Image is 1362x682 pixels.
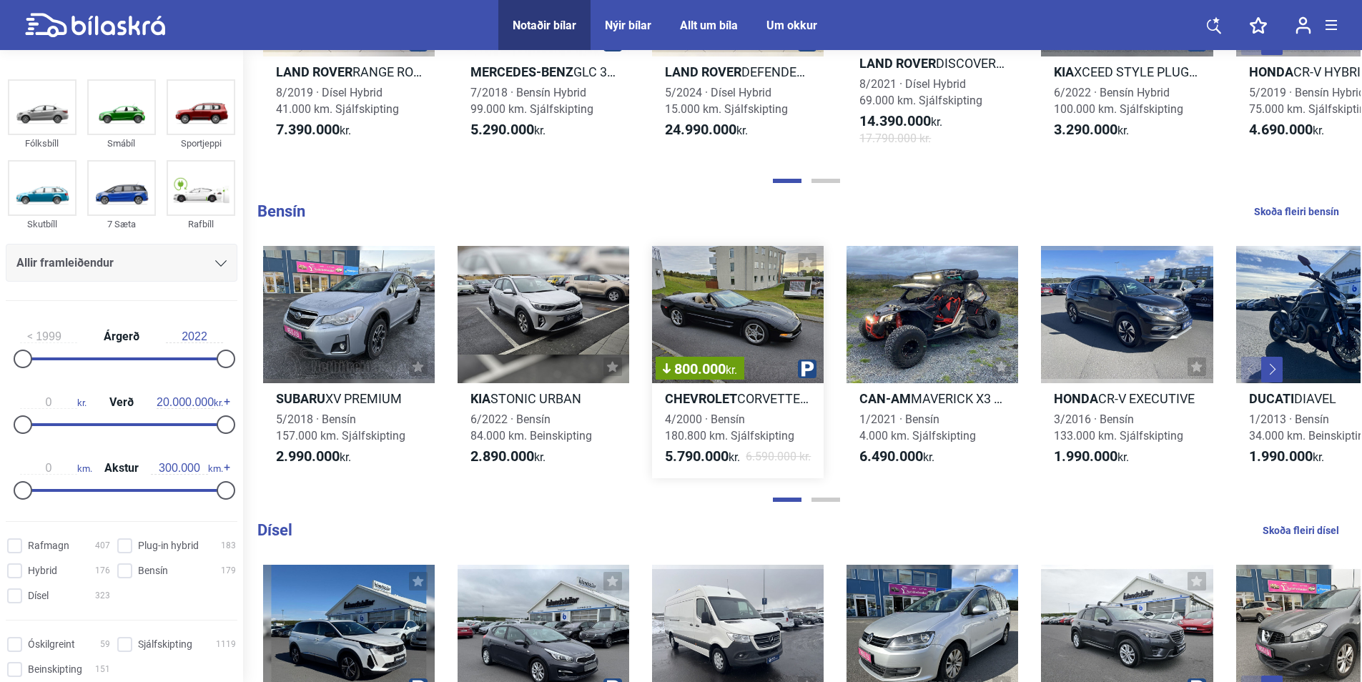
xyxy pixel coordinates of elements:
[101,463,142,474] span: Akstur
[470,448,534,465] b: 2.890.000
[652,64,824,80] h2: DEFENDER 130 SE 3.0
[1041,390,1213,407] h2: CR-V EXECUTIVE
[28,637,75,652] span: Óskilgreint
[746,448,811,465] span: 6.590.000 kr.
[100,637,110,652] span: 59
[8,216,77,232] div: Skutbíll
[1054,391,1098,406] b: Honda
[665,122,748,139] span: kr.
[1241,357,1263,382] button: Previous
[276,86,399,116] span: 8/2019 · Dísel Hybrid 41.000 km. Sjálfskipting
[1296,16,1311,34] img: user-login.svg
[1254,202,1339,221] a: Skoða fleiri bensín
[1054,86,1183,116] span: 6/2022 · Bensín Hybrid 100.000 km. Sjálfskipting
[16,253,114,273] span: Allir framleiðendur
[28,538,69,553] span: Rafmagn
[100,331,143,342] span: Árgerð
[95,563,110,578] span: 176
[1249,448,1313,465] b: 1.990.000
[652,246,824,478] a: 800.000kr.ChevroletCORVETTE C5 BLÆJA4/2000 · Bensín180.800 km. Sjálfskipting5.790.000kr.6.590.000...
[263,390,435,407] h2: XV PREMIUM
[106,397,137,408] span: Verð
[1041,64,1213,80] h2: XCEED STYLE PLUG-IN HYBRID
[470,64,573,79] b: Mercedes-Benz
[138,563,168,578] span: Bensín
[665,448,740,465] span: kr.
[859,130,931,147] span: 17.790.000 kr.
[87,216,156,232] div: 7 Sæta
[470,448,546,465] span: kr.
[773,498,801,502] button: Page 1
[87,135,156,152] div: Smábíl
[665,121,736,138] b: 24.990.000
[276,122,351,139] span: kr.
[1041,246,1213,478] a: HondaCR-V EXECUTIVE3/2016 · Bensín133.000 km. Sjálfskipting1.990.000kr.
[1261,357,1283,382] button: Next
[257,521,292,539] b: Dísel
[470,121,534,138] b: 5.290.000
[859,448,923,465] b: 6.490.000
[95,662,110,677] span: 151
[859,391,911,406] b: Can-Am
[766,19,817,32] a: Um okkur
[680,19,738,32] a: Allt um bíla
[263,64,435,80] h2: RANGE ROVER EVOQUE SE R-DYNAMIC
[257,202,305,220] b: Bensín
[773,179,801,183] button: Page 1
[1263,521,1339,540] a: Skoða fleiri dísel
[665,448,729,465] b: 5.790.000
[1249,121,1313,138] b: 4.690.000
[513,19,576,32] a: Notaðir bílar
[859,56,936,71] b: Land Rover
[470,122,546,139] span: kr.
[28,563,57,578] span: Hybrid
[95,538,110,553] span: 407
[458,246,629,478] a: KiaSTONIC URBAN6/2022 · Bensín84.000 km. Beinskipting2.890.000kr.
[847,246,1018,478] a: Can-AmMAVERICK X3 XRC1/2021 · Bensín4.000 km. Sjálfskipting6.490.000kr.
[665,391,737,406] b: Chevrolet
[276,121,340,138] b: 7.390.000
[859,412,976,443] span: 1/2021 · Bensín 4.000 km. Sjálfskipting
[138,538,199,553] span: Plug-in hybrid
[470,412,592,443] span: 6/2022 · Bensín 84.000 km. Beinskipting
[276,412,405,443] span: 5/2018 · Bensín 157.000 km. Sjálfskipting
[221,563,236,578] span: 179
[859,112,931,129] b: 14.390.000
[8,135,77,152] div: Fólksbíll
[859,77,982,107] span: 8/2021 · Dísel Hybrid 69.000 km. Sjálfskipting
[665,64,741,79] b: Land Rover
[470,86,593,116] span: 7/2018 · Bensín Hybrid 99.000 km. Sjálfskipting
[1249,448,1324,465] span: kr.
[458,64,629,80] h2: GLC 350 E 4MATIC
[1054,448,1117,465] b: 1.990.000
[167,135,235,152] div: Sportjeppi
[859,113,942,130] span: kr.
[1054,448,1129,465] span: kr.
[1054,412,1183,443] span: 3/2016 · Bensín 133.000 km. Sjálfskipting
[276,448,351,465] span: kr.
[20,396,87,409] span: kr.
[138,637,192,652] span: Sjálfskipting
[276,448,340,465] b: 2.990.000
[1249,122,1324,139] span: kr.
[1249,64,1293,79] b: Honda
[221,538,236,553] span: 183
[847,55,1018,71] h2: DISCOVERY D300 HSE R-DYNAMIC
[1249,391,1294,406] b: Ducati
[605,19,651,32] a: Nýir bílar
[276,64,352,79] b: Land Rover
[665,86,788,116] span: 5/2024 · Dísel Hybrid 15.000 km. Sjálfskipting
[20,462,92,475] span: km.
[216,637,236,652] span: 1119
[652,390,824,407] h2: CORVETTE C5 BLÆJA
[151,462,223,475] span: km.
[726,363,737,377] span: kr.
[28,588,49,603] span: Dísel
[28,662,82,677] span: Beinskipting
[470,391,490,406] b: Kia
[811,498,840,502] button: Page 2
[167,216,235,232] div: Rafbíll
